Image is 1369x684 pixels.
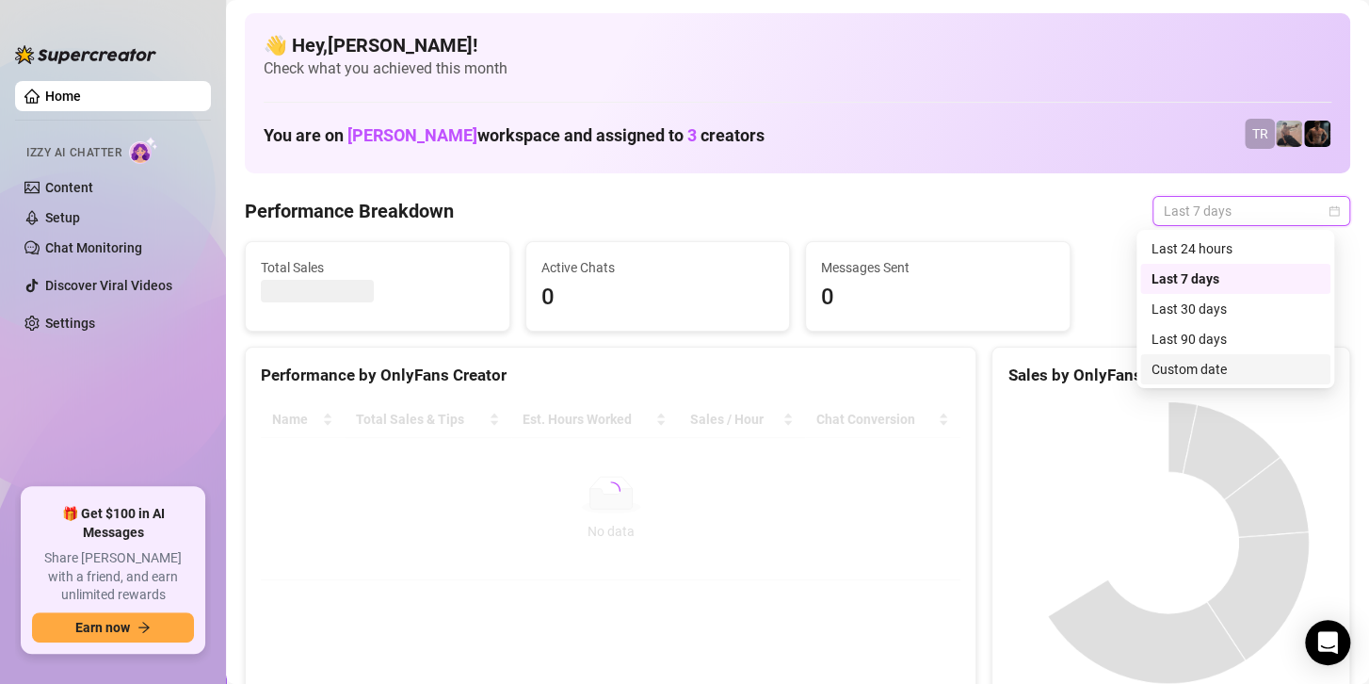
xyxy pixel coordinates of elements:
[45,316,95,331] a: Settings
[1252,123,1268,144] span: TR
[1140,264,1330,294] div: Last 7 days
[129,137,158,164] img: AI Chatter
[45,210,80,225] a: Setup
[45,278,172,293] a: Discover Viral Videos
[347,125,477,145] span: [PERSON_NAME]
[45,89,81,104] a: Home
[1007,363,1334,388] div: Sales by OnlyFans Creator
[75,620,130,635] span: Earn now
[264,125,765,146] h1: You are on workspace and assigned to creators
[26,144,121,162] span: Izzy AI Chatter
[1329,205,1340,217] span: calendar
[1152,269,1319,289] div: Last 7 days
[1305,620,1350,665] div: Open Intercom Messenger
[245,198,454,224] h4: Performance Breakdown
[687,125,697,145] span: 3
[1276,121,1302,147] img: LC
[598,478,624,504] span: loading
[1164,197,1339,225] span: Last 7 days
[261,257,494,278] span: Total Sales
[32,505,194,542] span: 🎁 Get $100 in AI Messages
[264,32,1331,58] h4: 👋 Hey, [PERSON_NAME] !
[1152,359,1319,380] div: Custom date
[261,363,960,388] div: Performance by OnlyFans Creator
[1152,299,1319,319] div: Last 30 days
[1152,329,1319,350] div: Last 90 days
[1140,294,1330,324] div: Last 30 days
[15,45,156,64] img: logo-BBDzfeDw.svg
[32,612,194,643] button: Earn nowarrow-right
[541,257,775,278] span: Active Chats
[1140,354,1330,384] div: Custom date
[1140,324,1330,354] div: Last 90 days
[32,549,194,605] span: Share [PERSON_NAME] with a friend, and earn unlimited rewards
[45,180,93,195] a: Content
[45,240,142,255] a: Chat Monitoring
[541,280,775,316] span: 0
[821,280,1055,316] span: 0
[821,257,1055,278] span: Messages Sent
[1140,234,1330,264] div: Last 24 hours
[264,58,1331,79] span: Check what you achieved this month
[137,621,151,634] span: arrow-right
[1152,238,1319,259] div: Last 24 hours
[1304,121,1330,147] img: Trent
